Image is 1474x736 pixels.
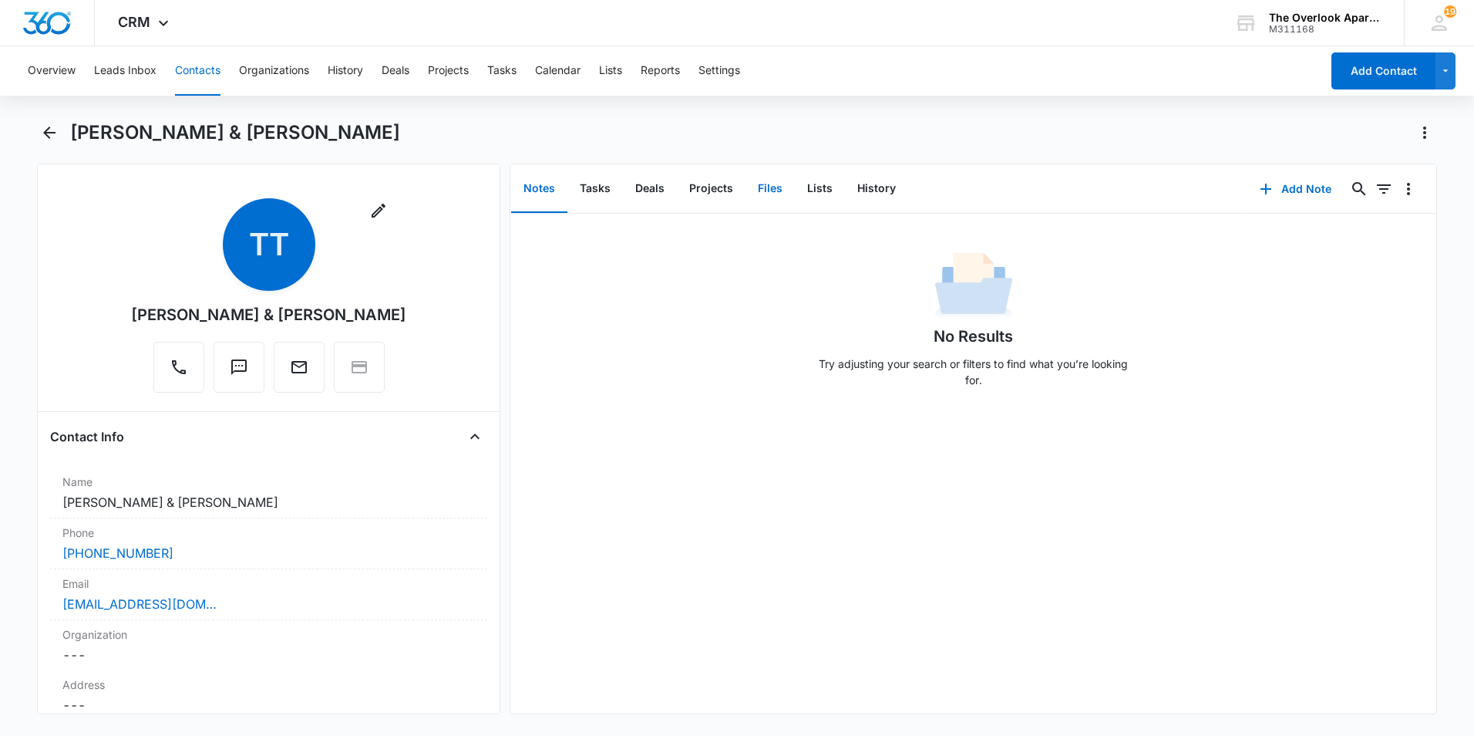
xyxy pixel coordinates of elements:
label: Organization [62,626,475,643]
div: Email[EMAIL_ADDRESS][DOMAIN_NAME] [50,569,487,620]
dd: --- [62,646,475,664]
button: Deals [623,165,677,213]
div: Organization--- [50,620,487,670]
a: Email [274,366,325,379]
button: Call [153,342,204,393]
button: Tasks [567,165,623,213]
button: Calendar [535,46,581,96]
button: Search... [1347,177,1371,201]
button: Text [214,342,264,393]
button: Projects [677,165,745,213]
div: Name[PERSON_NAME] & [PERSON_NAME] [50,468,487,518]
button: Contacts [175,46,220,96]
button: Deals [382,46,409,96]
button: Leads Inbox [94,46,156,96]
button: History [328,46,363,96]
label: Email [62,576,475,592]
button: Overview [28,46,76,96]
button: Projects [428,46,469,96]
label: Name [62,474,475,490]
button: Add Note [1244,170,1347,208]
button: Back [37,120,61,145]
button: Notes [511,165,567,213]
button: Reports [641,46,680,96]
p: Try adjusting your search or filters to find what you’re looking for. [812,356,1136,388]
button: Overflow Menu [1396,177,1421,201]
img: No Data [935,248,1012,325]
button: Files [745,165,795,213]
button: Actions [1412,120,1437,145]
dd: [PERSON_NAME] & [PERSON_NAME] [62,493,475,511]
span: TT [223,198,315,291]
a: [PHONE_NUMBER] [62,544,173,562]
h1: [PERSON_NAME] & [PERSON_NAME] [70,121,400,144]
button: Filters [1371,177,1396,201]
div: account id [1269,24,1381,35]
button: Lists [795,165,845,213]
div: Address--- [50,670,487,721]
button: Add Contact [1331,52,1435,89]
div: account name [1269,12,1381,24]
a: [EMAIL_ADDRESS][DOMAIN_NAME] [62,595,217,613]
div: notifications count [1444,5,1456,18]
dd: --- [62,696,475,714]
span: 19 [1444,5,1456,18]
h4: Contact Info [50,427,124,446]
label: Phone [62,525,475,541]
div: [PERSON_NAME] & [PERSON_NAME] [131,303,406,326]
a: Call [153,366,204,379]
button: Email [274,342,325,393]
button: Close [463,424,487,449]
button: Tasks [487,46,517,96]
span: CRM [118,14,150,30]
button: History [845,165,908,213]
div: Phone[PHONE_NUMBER] [50,518,487,569]
button: Lists [599,46,622,96]
h1: No Results [934,325,1013,348]
button: Organizations [239,46,309,96]
button: Settings [698,46,740,96]
label: Address [62,677,475,693]
a: Text [214,366,264,379]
